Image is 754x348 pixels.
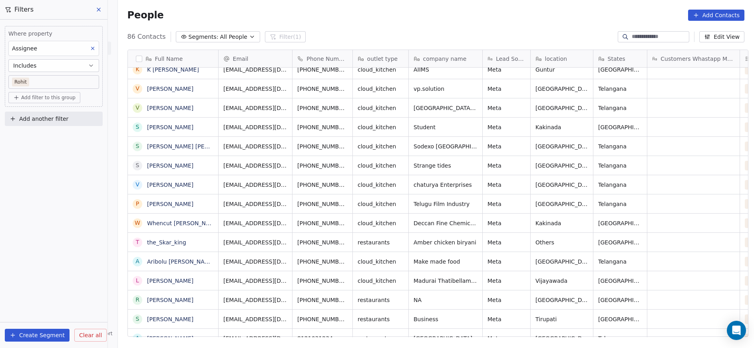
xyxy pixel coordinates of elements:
div: V [135,180,139,189]
span: [GEOGRAPHIC_DATA] [598,315,642,323]
span: [GEOGRAPHIC_DATA] [598,277,642,285]
div: R [135,296,139,304]
span: Strange tides [414,162,477,170]
div: S [135,123,139,131]
span: Kakinada [535,123,588,131]
span: Meta [487,142,525,150]
span: [PHONE_NUMBER] [297,104,348,112]
span: location [545,55,567,63]
div: outlet type [353,50,408,67]
div: S [135,142,139,150]
span: [EMAIL_ADDRESS][DOMAIN_NAME] [223,315,287,323]
span: cloud_kitchen [358,162,404,170]
span: cloud_kitchen [358,85,404,93]
div: Open Intercom Messenger [727,321,746,340]
span: outlet type [367,55,398,63]
a: [PERSON_NAME] [147,105,193,111]
div: States [593,50,647,67]
div: Full Name [128,50,218,67]
span: [PHONE_NUMBER] [297,181,348,189]
span: [EMAIL_ADDRESS][DOMAIN_NAME] [223,85,287,93]
span: vp.solution [414,85,477,93]
span: [GEOGRAPHIC_DATA] [598,238,642,246]
span: People [127,9,164,21]
span: [EMAIL_ADDRESS][DOMAIN_NAME] [223,66,287,74]
div: P [135,200,139,208]
a: [PERSON_NAME] [PERSON_NAME] [147,143,242,150]
a: Aribolu [PERSON_NAME] [147,258,215,265]
span: Meta [487,334,525,342]
span: Lead Source [496,55,525,63]
span: Telangana [598,258,642,266]
span: cloud_kitchen [358,142,404,150]
span: cloud_kitchen [358,277,404,285]
span: AIIMS [414,66,477,74]
span: chaturya Enterprises [414,181,477,189]
span: cloud_kitchen [358,123,404,131]
a: [PERSON_NAME] [147,278,193,284]
a: [PERSON_NAME] [147,335,193,342]
a: [PERSON_NAME] [147,124,193,130]
span: [EMAIL_ADDRESS][DOMAIN_NAME] [223,258,287,266]
span: Telugu Film Industry [414,200,477,208]
div: L [136,276,139,285]
a: Help & Support [68,330,112,337]
span: Full Name [155,55,183,63]
span: Meta [487,181,525,189]
span: [GEOGRAPHIC_DATA] [535,296,588,304]
span: All People [220,33,247,41]
span: [GEOGRAPHIC_DATA] [535,200,588,208]
span: cloud_kitchen [358,258,404,266]
span: Meta [487,200,525,208]
span: [PHONE_NUMBER] [297,162,348,170]
span: Amber chicken biryani [414,238,477,246]
span: [EMAIL_ADDRESS][DOMAIN_NAME] [223,123,287,131]
div: A [135,334,139,342]
span: [GEOGRAPHIC_DATA] [598,66,642,74]
span: Madurai Thatibellam Coffee [414,277,477,285]
span: Telangana [598,181,642,189]
span: [EMAIL_ADDRESS][DOMAIN_NAME] [223,181,287,189]
span: Telangana [598,162,642,170]
span: NA [414,296,477,304]
span: [GEOGRAPHIC_DATA] [598,123,642,131]
span: Customers Whastapp Message [660,55,734,63]
span: [GEOGRAPHIC_DATA] [535,162,588,170]
div: V [135,84,139,93]
span: Email [233,55,249,63]
span: Meta [487,85,525,93]
span: [PHONE_NUMBER] [297,85,348,93]
span: Segments: [189,33,219,41]
span: cloud_kitchen [358,200,404,208]
div: S [135,315,139,323]
div: Lead Source [483,50,530,67]
span: Phone Number [306,55,347,63]
span: [GEOGRAPHIC_DATA] [598,296,642,304]
a: [PERSON_NAME] [147,297,193,303]
span: Meta [487,296,525,304]
button: Filter(1) [265,31,306,42]
span: [PHONE_NUMBER] [297,219,348,227]
span: Telangana [598,85,642,93]
span: Sodexo [GEOGRAPHIC_DATA] [414,142,477,150]
div: S [135,161,139,170]
span: Telangana [598,334,642,342]
div: Email [219,50,292,67]
div: K [135,65,139,74]
span: [EMAIL_ADDRESS][DOMAIN_NAME] [223,142,287,150]
div: location [531,50,593,67]
span: restaurants [358,296,404,304]
div: t [135,238,139,246]
span: [PHONE_NUMBER] [297,258,348,266]
span: cloud_kitchen [358,219,404,227]
span: [EMAIL_ADDRESS][DOMAIN_NAME] [223,162,287,170]
span: cloud_kitchen [358,66,404,74]
span: Business [414,315,477,323]
span: Student [414,123,477,131]
div: company name [409,50,482,67]
div: V [135,104,139,112]
span: cloud_kitchen [358,104,404,112]
span: Meta [487,66,525,74]
a: K [PERSON_NAME] [147,66,199,73]
span: Vijayawada [535,277,588,285]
